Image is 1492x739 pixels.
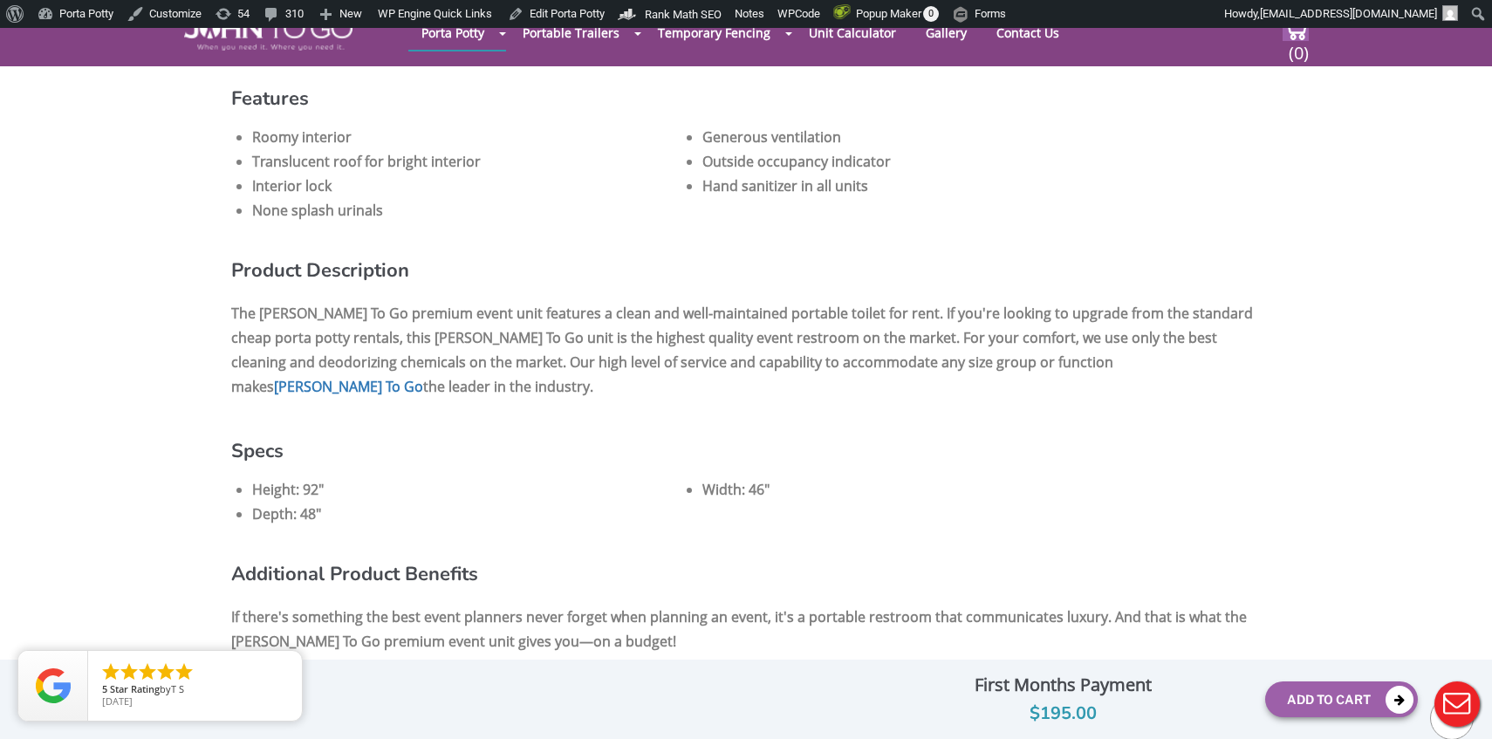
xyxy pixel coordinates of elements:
li:  [100,661,121,682]
h3: Features [231,90,1261,107]
h3: Specs [231,421,1261,460]
a: [PERSON_NAME] To Go [274,377,423,396]
span: 5 [102,682,107,695]
li: Outside occupancy indicator [702,149,1132,174]
span: Star Rating [110,682,160,695]
a: Temporary Fencing [645,16,784,50]
a: Porta Potty [408,16,497,50]
li:  [155,661,176,682]
img: JOHN to go [184,17,352,51]
li: Height: 92" [252,477,681,502]
a: Contact Us [983,16,1072,50]
span: (0) [1288,27,1309,65]
li: Hand sanitizer in all units [702,174,1132,198]
a: Gallery [913,16,980,50]
div: $195.00 [875,700,1252,728]
h3: Additional Product Benefits [231,544,1261,583]
p: The [PERSON_NAME] To Go premium event unit features a clean and well-maintained portable toilet f... [231,297,1261,403]
li: Width: 46" [702,477,1132,502]
img: cart a [1283,17,1309,41]
span: T S [171,682,184,695]
p: If there's something the best event planners never forget when planning an event, it's a portable... [231,600,1261,658]
span: Rank Math SEO [645,8,722,21]
span: 0 [923,6,939,22]
li: Generous ventilation [702,125,1132,149]
li: Depth: 48" [252,502,681,526]
li: Translucent roof for bright interior [252,149,681,174]
span: [DATE] [102,695,133,708]
button: Live Chat [1422,669,1492,739]
li: Interior lock [252,174,681,198]
li:  [137,661,158,682]
span: by [102,684,288,696]
div: First Months Payment [875,670,1252,700]
span: [EMAIL_ADDRESS][DOMAIN_NAME] [1260,7,1437,20]
a: Unit Calculator [796,16,909,50]
li:  [174,661,195,682]
h3: Product Description [231,240,1261,279]
li:  [119,661,140,682]
a: Portable Trailers [510,16,633,50]
button: Add To Cart [1265,681,1418,717]
li: Roomy interior [252,125,681,149]
li: None splash urinals [252,198,681,222]
img: Review Rating [36,668,71,703]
